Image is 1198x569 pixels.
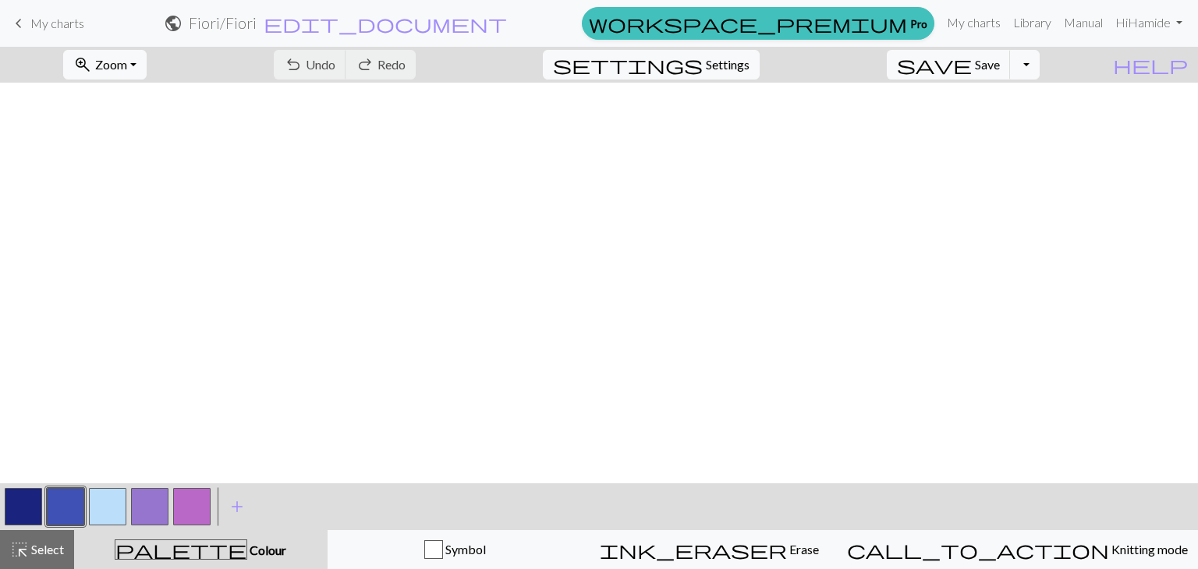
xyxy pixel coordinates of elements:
span: Symbol [443,542,486,557]
span: edit_document [264,12,507,34]
span: Settings [706,55,750,74]
span: public [164,12,183,34]
a: Pro [582,7,934,40]
span: Save [975,57,1000,72]
button: SettingsSettings [543,50,760,80]
span: add [228,496,246,518]
button: Save [887,50,1011,80]
button: Zoom [63,50,147,80]
a: HiHamide [1109,7,1189,38]
span: workspace_premium [589,12,907,34]
button: Knitting mode [837,530,1198,569]
button: Erase [582,530,837,569]
a: My charts [941,7,1007,38]
span: help [1113,54,1188,76]
span: palette [115,539,246,560]
span: Erase [787,542,819,557]
span: call_to_action [847,539,1109,560]
span: settings [553,54,703,76]
a: Manual [1058,7,1109,38]
h2: Fiori / Fiori [189,14,257,32]
span: Select [29,542,64,557]
a: Library [1007,7,1058,38]
span: Knitting mode [1109,542,1188,557]
span: Zoom [95,57,127,72]
i: Settings [553,55,703,74]
span: highlight_alt [10,539,29,560]
button: Colour [74,530,328,569]
span: keyboard_arrow_left [9,12,28,34]
a: My charts [9,10,84,37]
span: My charts [30,16,84,30]
button: Symbol [328,530,583,569]
span: zoom_in [73,54,92,76]
span: ink_eraser [600,539,787,560]
span: Colour [247,542,286,557]
span: save [897,54,972,76]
